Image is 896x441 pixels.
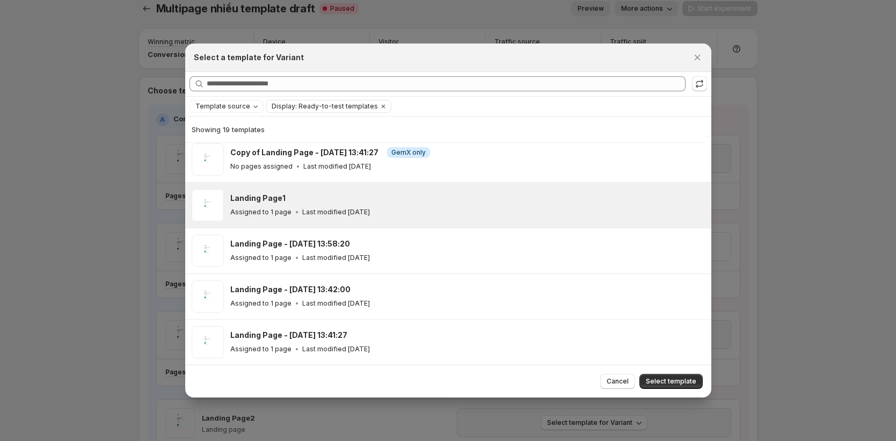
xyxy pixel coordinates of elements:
[230,345,292,353] p: Assigned to 1 page
[230,238,350,249] h3: Landing Page - [DATE] 13:58:20
[646,377,696,386] span: Select template
[272,102,378,111] span: Display: Ready-to-test templates
[192,125,265,134] span: Showing 19 templates
[302,299,370,308] p: Last modified [DATE]
[391,148,426,157] span: GemX only
[195,102,250,111] span: Template source
[690,50,705,65] button: Close
[230,147,378,158] h3: Copy of Landing Page - [DATE] 13:41:27
[600,374,635,389] button: Cancel
[607,377,629,386] span: Cancel
[266,100,378,112] button: Display: Ready-to-test templates
[303,162,371,171] p: Last modified [DATE]
[230,193,286,204] h3: Landing Page1
[194,52,304,63] h2: Select a template for Variant
[302,254,370,262] p: Last modified [DATE]
[639,374,703,389] button: Select template
[378,100,389,112] button: Clear
[302,345,370,353] p: Last modified [DATE]
[230,284,351,295] h3: Landing Page - [DATE] 13:42:00
[230,208,292,216] p: Assigned to 1 page
[230,330,347,341] h3: Landing Page - [DATE] 13:41:27
[230,299,292,308] p: Assigned to 1 page
[190,100,263,112] button: Template source
[302,208,370,216] p: Last modified [DATE]
[230,162,293,171] p: No pages assigned
[230,254,292,262] p: Assigned to 1 page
